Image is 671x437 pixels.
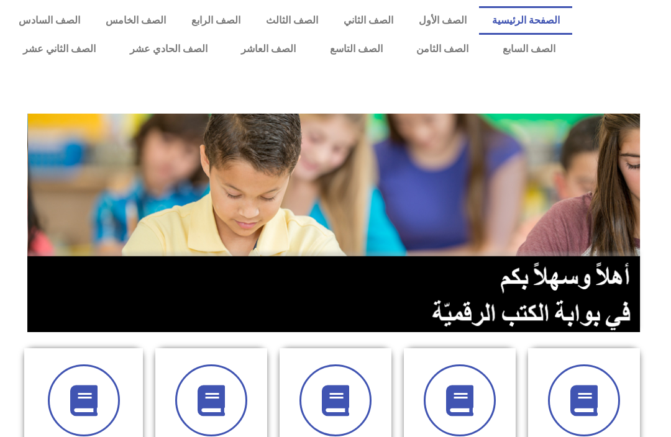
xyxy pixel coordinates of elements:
[399,35,486,63] a: الصف الثامن
[253,6,331,35] a: الصف الثالث
[313,35,399,63] a: الصف التاسع
[6,6,93,35] a: الصف السادس
[485,35,572,63] a: الصف السابع
[179,6,253,35] a: الصف الرابع
[224,35,313,63] a: الصف العاشر
[112,35,224,63] a: الصف الحادي عشر
[331,6,406,35] a: الصف الثاني
[406,6,479,35] a: الصف الأول
[6,35,113,63] a: الصف الثاني عشر
[93,6,179,35] a: الصف الخامس
[479,6,572,35] a: الصفحة الرئيسية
